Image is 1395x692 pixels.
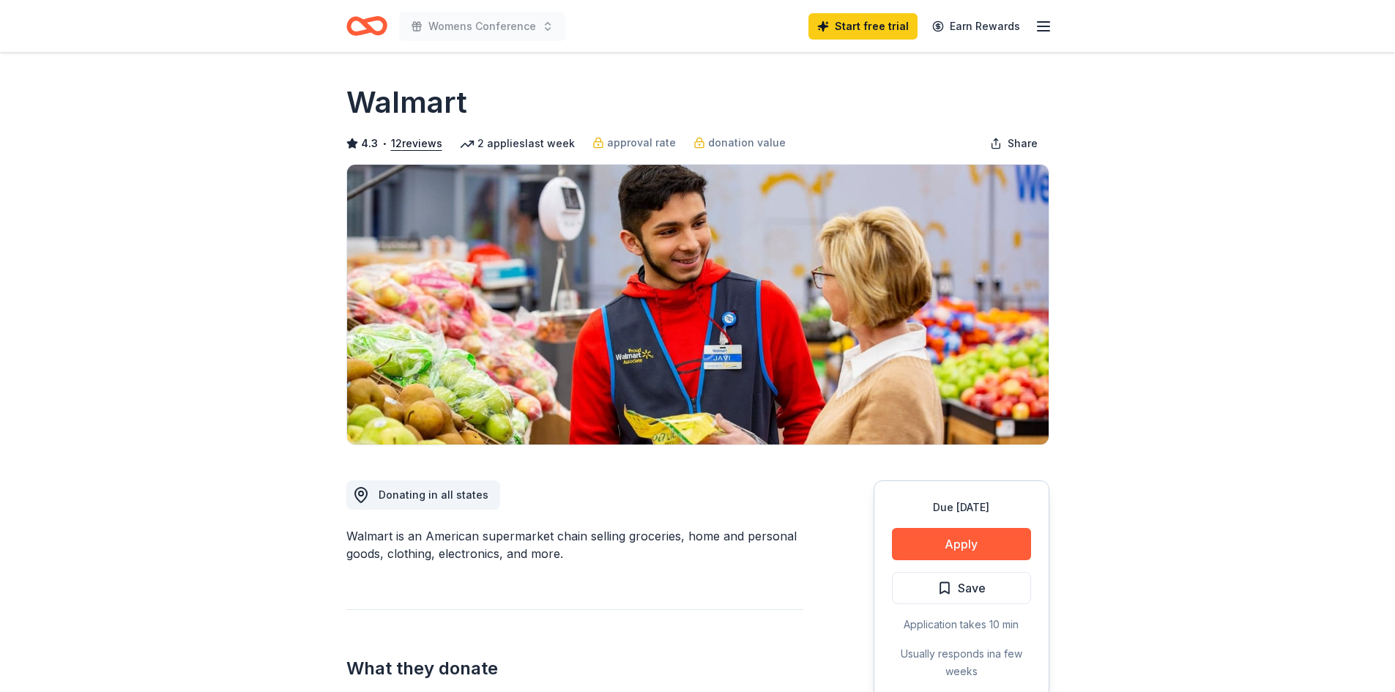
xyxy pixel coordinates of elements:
button: Save [892,572,1031,604]
button: Apply [892,528,1031,560]
button: Womens Conference [399,12,565,41]
span: Womens Conference [428,18,536,35]
div: Application takes 10 min [892,616,1031,633]
div: Usually responds in a few weeks [892,645,1031,680]
img: Image for Walmart [347,165,1049,444]
a: Start free trial [808,13,918,40]
a: approval rate [592,134,676,152]
button: Share [978,129,1049,158]
h2: What they donate [346,657,803,680]
button: 12reviews [391,135,442,152]
a: Earn Rewards [923,13,1029,40]
span: • [382,138,387,149]
span: donation value [708,134,786,152]
a: Home [346,9,387,43]
span: approval rate [607,134,676,152]
h1: Walmart [346,82,467,123]
div: Walmart is an American supermarket chain selling groceries, home and personal goods, clothing, el... [346,527,803,562]
div: Due [DATE] [892,499,1031,516]
div: 2 applies last week [460,135,575,152]
a: donation value [693,134,786,152]
span: Share [1008,135,1038,152]
span: Save [958,578,986,598]
span: 4.3 [361,135,378,152]
span: Donating in all states [379,488,488,501]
